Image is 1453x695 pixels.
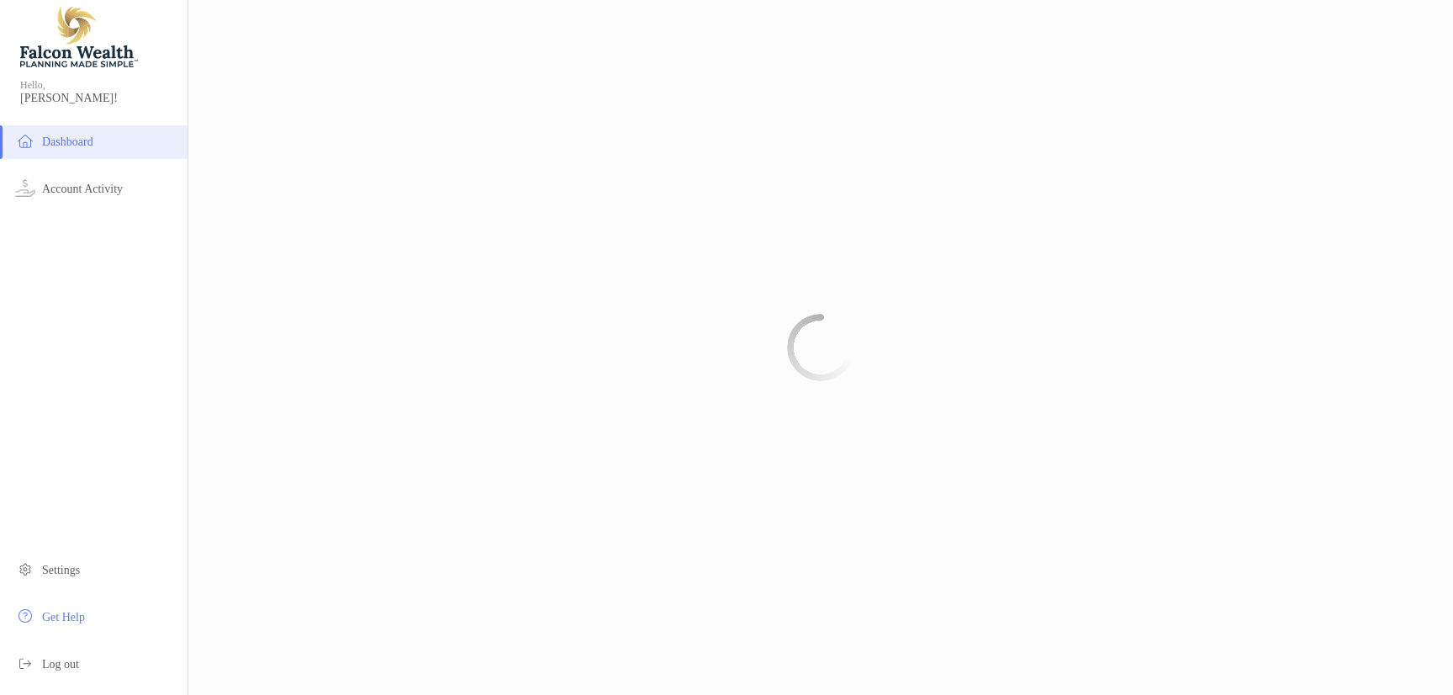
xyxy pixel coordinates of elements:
img: settings icon [15,559,35,579]
img: Falcon Wealth Planning Logo [20,7,138,67]
span: Settings [42,564,80,576]
img: household icon [15,130,35,151]
img: logout icon [15,653,35,673]
span: Account Activity [42,183,123,195]
span: Get Help [42,611,85,623]
img: activity icon [15,178,35,198]
img: get-help icon [15,606,35,626]
span: Dashboard [42,135,93,148]
span: Log out [42,658,79,671]
span: [PERSON_NAME]! [20,92,177,105]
